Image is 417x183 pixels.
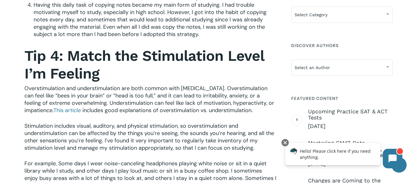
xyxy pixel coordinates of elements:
h4: Featured Content [291,93,393,104]
iframe: Chatbot [279,138,408,174]
a: Upcoming Practice SAT & ACT Tests [DATE] [308,108,393,130]
span: Select an Author [292,61,392,74]
span: Stimulation includes visual, auditory, and physical stimulation, so overstimulation and understim... [24,122,274,152]
span: [DATE] [308,123,393,130]
span: Select Category [292,8,392,21]
strong: Tip 4: Match the Stimulation Level I’m Feeling [24,47,264,82]
a: This article [53,107,81,114]
span: Select an Author [291,59,393,76]
span: Having this daily task of copying notes became my main form of studying. I had trouble motivating... [34,1,267,38]
span: includes good explanations of overstimulation vs. understimulation. [82,107,253,114]
span: Upcoming Practice SAT & ACT Tests [308,108,393,121]
span: Overstimulation and understimulation are both common with [MEDICAL_DATA]. Overstimulation can fee... [24,85,274,114]
span: Select Category [291,6,393,23]
h4: Discover Authors [291,40,393,51]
